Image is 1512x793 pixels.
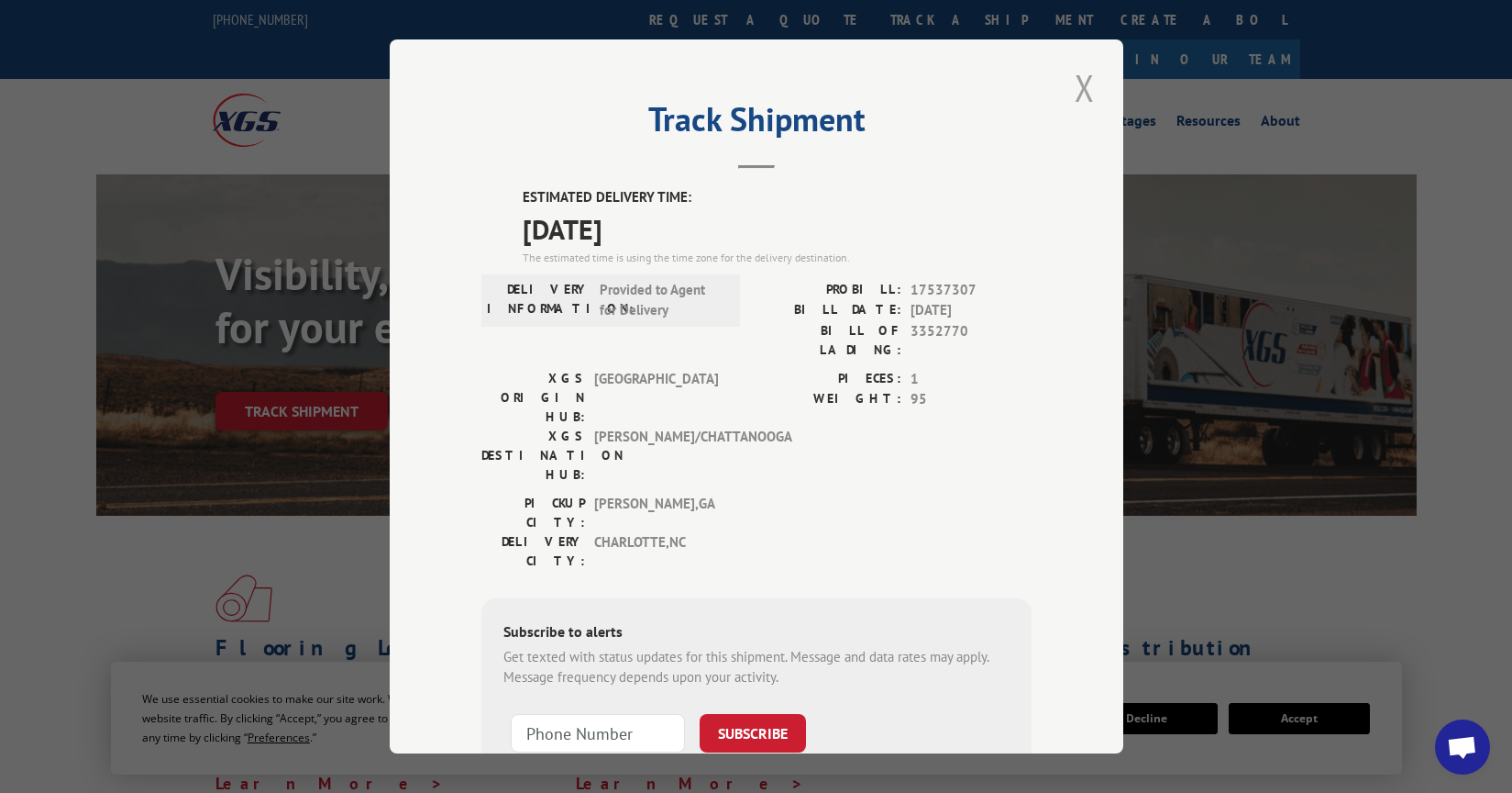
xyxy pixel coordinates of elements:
[523,187,1032,208] label: ESTIMATED DELIVERY TIME:
[756,369,901,390] label: PIECES:
[503,620,1010,647] div: Subscribe to alerts
[911,300,1032,321] span: [DATE]
[511,714,685,753] input: Phone Number
[487,280,590,321] label: DELIVERY INFORMATION:
[756,300,901,321] label: BILL DATE:
[600,280,723,321] span: Provided to Agent for Delivery
[1435,720,1490,775] a: Open chat
[594,494,718,532] span: [PERSON_NAME] , GA
[594,532,718,571] span: CHARLOTTE , NC
[911,389,1032,410] span: 95
[911,280,1032,301] span: 17537307
[481,532,585,571] label: DELIVERY CITY:
[756,389,901,410] label: WEIGHT:
[911,369,1032,390] span: 1
[523,250,1032,266] div: The estimated time is using the time zone for the delivery destination.
[481,106,1032,141] h2: Track Shipment
[756,280,901,301] label: PROBILL:
[700,714,806,753] button: SUBSCRIBE
[1069,62,1100,113] button: Close modal
[481,494,585,532] label: PICKUP CITY:
[523,208,1032,250] span: [DATE]
[481,369,585,427] label: XGS ORIGIN HUB:
[481,427,585,485] label: XGS DESTINATION HUB:
[756,321,901,360] label: BILL OF LADING:
[594,369,718,427] span: [GEOGRAPHIC_DATA]
[503,647,1010,688] div: Get texted with status updates for this shipment. Message and data rates may apply. Message frequ...
[594,427,718,485] span: [PERSON_NAME]/CHATTANOOGA
[911,321,1032,360] span: 3352770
